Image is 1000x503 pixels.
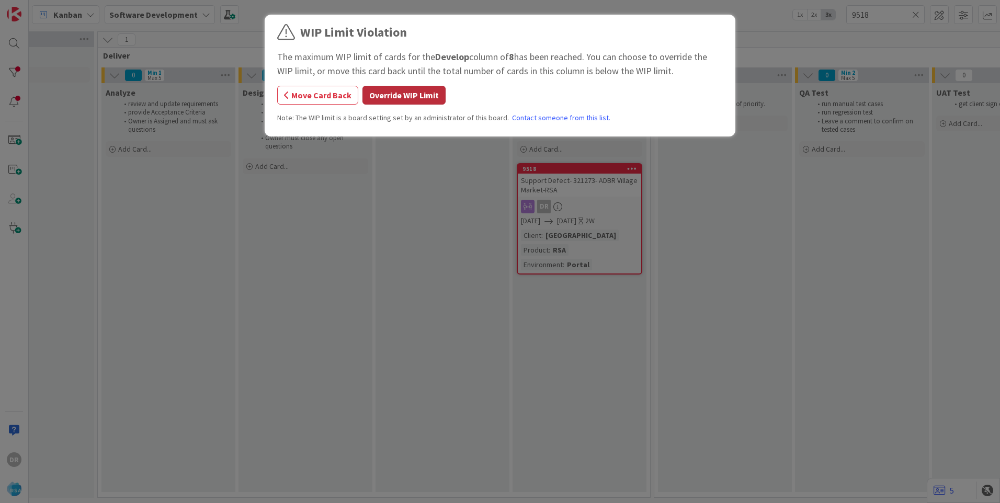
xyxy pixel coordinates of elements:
div: Note: The WIP limit is a board setting set by an administrator of this board. [277,112,723,123]
b: Develop [435,51,469,63]
b: 8 [509,51,514,63]
button: Override WIP Limit [362,86,446,105]
div: The maximum WIP limit of cards for the column of has been reached. You can choose to override the... [277,50,723,78]
a: Contact someone from this list. [512,112,610,123]
div: WIP Limit Violation [300,23,407,42]
button: Move Card Back [277,86,358,105]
